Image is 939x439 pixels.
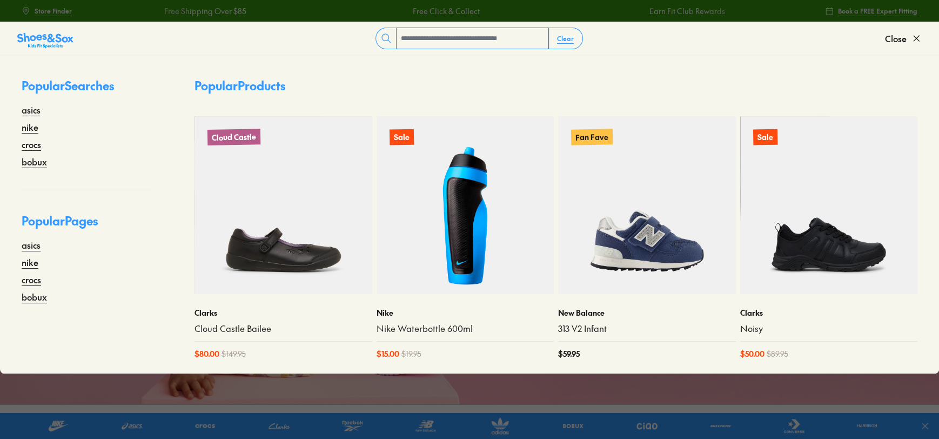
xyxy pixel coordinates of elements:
a: 313 V2 Infant [558,323,736,335]
p: Sale [389,129,413,145]
a: Book a FREE Expert Fitting [825,1,917,21]
a: Earn Fit Club Rewards [649,5,725,17]
span: $ 50.00 [740,348,764,360]
a: nike [22,121,38,134]
a: crocs [22,273,41,286]
button: Close [885,26,922,50]
a: Store Finder [22,1,72,21]
a: Free Click & Collect [412,5,479,17]
a: Sale [740,116,918,294]
p: New Balance [558,307,736,318]
span: Book a FREE Expert Fitting [838,6,917,16]
button: Clear [548,29,582,48]
a: bobux [22,155,47,168]
span: Close [885,32,907,45]
p: Clarks [194,307,372,318]
a: Cloud Castle Bailee [194,323,372,335]
p: Cloud Castle [207,129,260,145]
img: SNS_Logo_Responsive.svg [17,32,73,49]
span: Store Finder [35,6,72,16]
a: Noisy [740,323,918,335]
a: Fan Fave [558,116,736,294]
span: $ 59.95 [558,348,580,360]
a: Shoes &amp; Sox [17,30,73,47]
a: Nike Waterbottle 600ml [377,323,554,335]
a: Cloud Castle [194,116,372,294]
a: asics [22,238,41,251]
span: $ 80.00 [194,348,219,360]
p: Popular Products [194,77,285,95]
a: Sale [377,116,554,294]
p: Popular Pages [22,212,151,238]
span: $ 89.95 [767,348,788,360]
span: $ 19.95 [401,348,421,360]
span: $ 15.00 [377,348,399,360]
a: Free Shipping Over $85 [164,5,246,17]
a: asics [22,103,41,116]
span: $ 149.95 [222,348,246,360]
a: crocs [22,138,41,151]
p: Fan Fave [571,129,613,145]
a: nike [22,256,38,269]
p: Sale [753,129,777,145]
p: Clarks [740,307,918,318]
p: Nike [377,307,554,318]
a: bobux [22,290,47,303]
p: Popular Searches [22,77,151,103]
